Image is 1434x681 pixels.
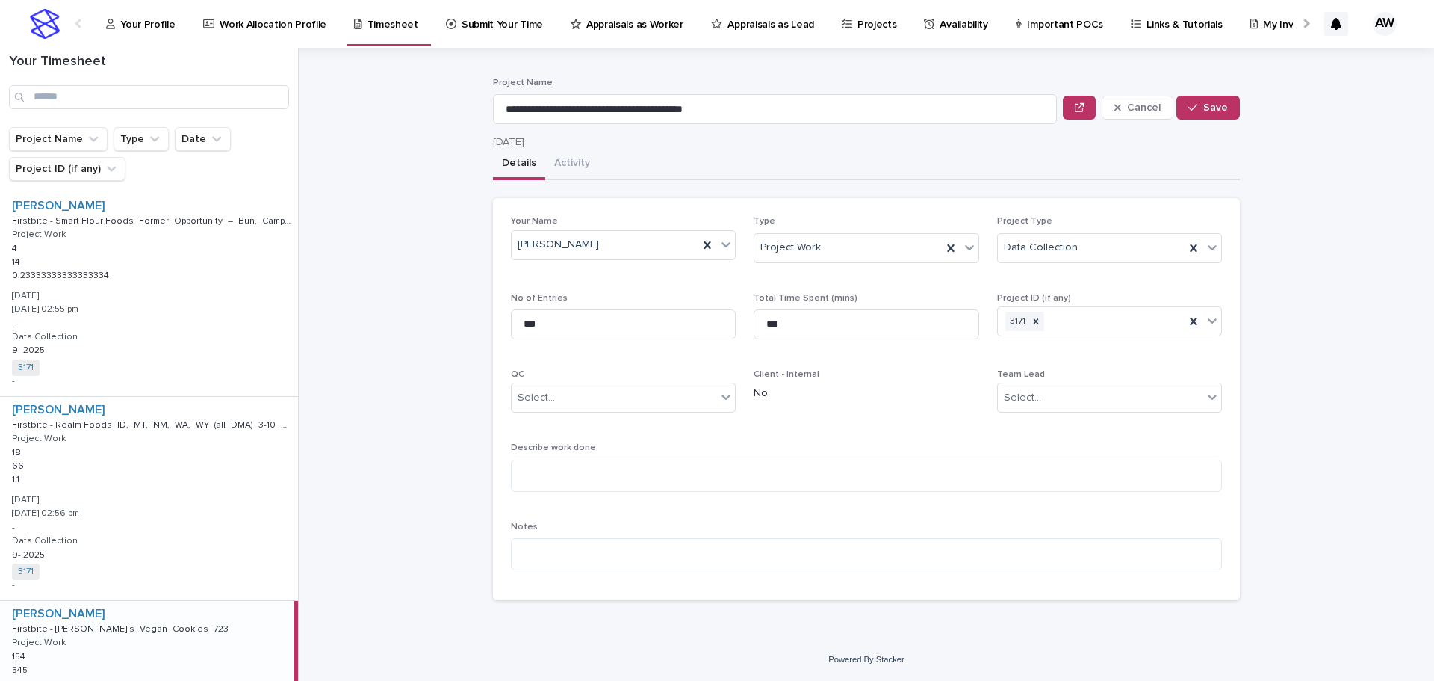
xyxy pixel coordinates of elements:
p: - [12,376,15,386]
span: Save [1203,102,1228,113]
a: 3171 [18,363,34,373]
h1: Your Timesheet [9,54,289,70]
a: [PERSON_NAME] [12,607,105,621]
span: Describe work done [511,443,596,452]
span: Cancel [1127,102,1161,113]
p: 14 [12,254,23,268]
p: Project Work [12,638,66,648]
button: Type [114,127,169,151]
p: Firstbite - Smart Flour Foods_Former_Opportunity_–_Bun,_Campaign_1_706 [12,213,295,227]
p: [DATE] 02:56 pm [12,508,79,519]
p: 9- 2025 [12,342,48,356]
p: Project Work [12,229,66,240]
span: Project ID (if any) [997,294,1071,303]
p: Project Work [12,434,66,444]
p: Firstbite - [PERSON_NAME]'s_Vegan_Cookies_723 [12,621,232,635]
span: Total Time Spent (mins) [754,294,857,303]
button: Project ID (if any) [9,157,125,181]
p: 1.1 [12,472,22,485]
p: 0.23333333333333334 [12,268,112,281]
p: 9- 2025 [12,547,48,561]
div: Select... [1004,390,1041,406]
span: Type [754,217,775,226]
input: Search [9,85,289,109]
button: Activity [545,149,599,180]
p: - [12,580,15,591]
p: Data Collection [12,332,78,342]
p: Data Collection [12,536,78,546]
p: [DATE] [493,136,1051,149]
span: Project Type [997,217,1052,226]
p: 66 [12,458,27,472]
span: Project Work [760,240,821,256]
p: 154 [12,649,28,662]
p: 18 [12,445,24,458]
span: No of Entries [511,294,568,303]
p: [DATE] [12,291,39,301]
a: Powered By Stacker [828,655,904,664]
p: [DATE] 02:55 pm [12,304,78,315]
span: Project Name [493,78,553,87]
p: [DATE] [12,495,39,505]
p: - [12,318,15,329]
div: 3171 [1005,312,1028,332]
span: Data Collection [1004,240,1078,256]
div: Select... [518,390,555,406]
span: Client - Internal [754,370,819,379]
span: Notes [511,523,538,531]
span: Your Name [511,217,558,226]
span: QC [511,370,524,379]
p: - [12,523,15,533]
p: 4 [12,241,20,254]
a: [PERSON_NAME] [12,199,105,213]
img: stacker-logo-s-only.png [30,9,60,39]
button: Save [1176,96,1240,120]
p: No [754,386,978,401]
a: 3171 [18,567,34,577]
span: Team Lead [997,370,1045,379]
div: AW [1373,12,1397,36]
button: Details [493,149,545,180]
button: Date [175,127,231,151]
p: Firstbite - Realm Foods_ID,_MT,_NM,_WA,_WY_(all_DMA)_3-10_doors_-_9.2.2025_707 [12,417,295,431]
a: [PERSON_NAME] [12,403,105,417]
button: Cancel [1102,96,1173,120]
p: 545 [12,662,31,676]
span: [PERSON_NAME] [518,237,599,253]
button: Project Name [9,127,108,151]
